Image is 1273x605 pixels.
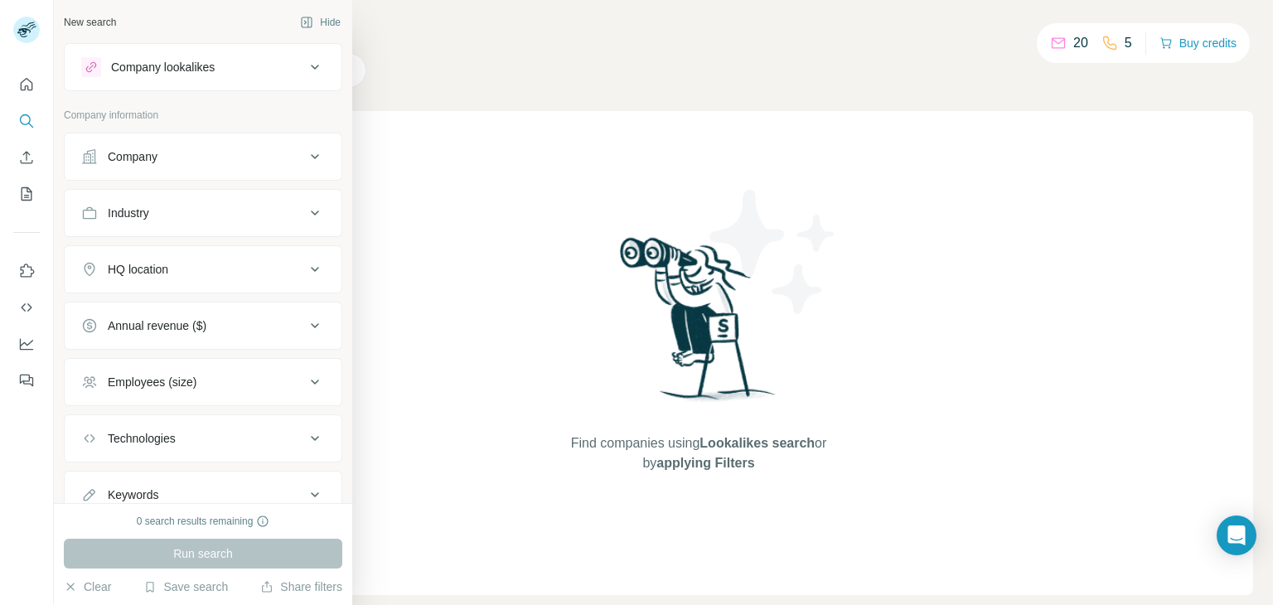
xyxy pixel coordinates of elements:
[1073,33,1088,53] p: 20
[13,70,40,99] button: Quick start
[288,10,352,35] button: Hide
[13,293,40,322] button: Use Surfe API
[64,578,111,595] button: Clear
[612,233,785,418] img: Surfe Illustration - Woman searching with binoculars
[144,20,1253,43] h4: Search
[65,362,341,402] button: Employees (size)
[65,193,341,233] button: Industry
[699,436,815,450] span: Lookalikes search
[64,15,116,30] div: New search
[1125,33,1132,53] p: 5
[108,205,149,221] div: Industry
[13,365,40,395] button: Feedback
[699,177,848,327] img: Surfe Illustration - Stars
[13,256,40,286] button: Use Surfe on LinkedIn
[1159,31,1237,55] button: Buy credits
[108,317,206,334] div: Annual revenue ($)
[108,148,157,165] div: Company
[13,179,40,209] button: My lists
[64,108,342,123] p: Company information
[65,249,341,289] button: HQ location
[65,306,341,346] button: Annual revenue ($)
[260,578,342,595] button: Share filters
[143,578,228,595] button: Save search
[111,59,215,75] div: Company lookalikes
[108,430,176,447] div: Technologies
[13,143,40,172] button: Enrich CSV
[65,137,341,177] button: Company
[566,433,831,473] span: Find companies using or by
[65,475,341,515] button: Keywords
[1217,515,1256,555] div: Open Intercom Messenger
[108,486,158,503] div: Keywords
[13,329,40,359] button: Dashboard
[13,106,40,136] button: Search
[108,374,196,390] div: Employees (size)
[137,514,270,529] div: 0 search results remaining
[65,419,341,458] button: Technologies
[65,47,341,87] button: Company lookalikes
[108,261,168,278] div: HQ location
[656,456,754,470] span: applying Filters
